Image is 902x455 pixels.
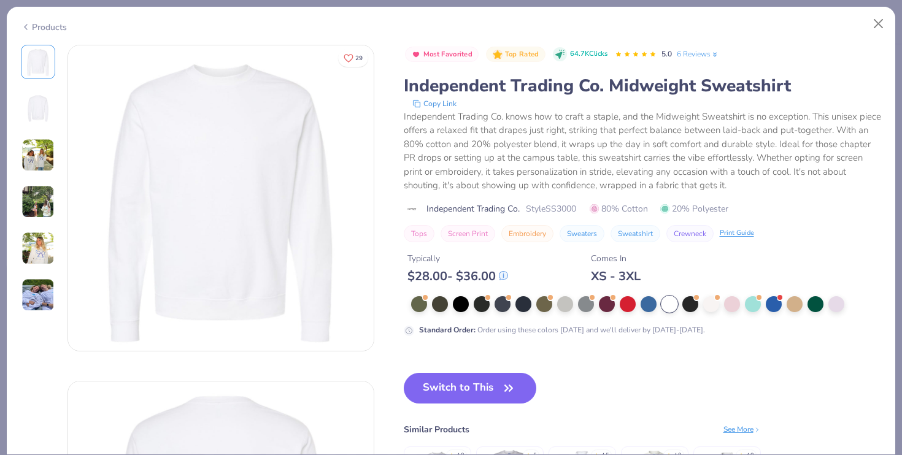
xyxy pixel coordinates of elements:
[486,47,545,63] button: Badge Button
[404,110,882,193] div: Independent Trading Co. knows how to craft a staple, and the Midweight Sweatshirt is no exception...
[409,97,460,110] button: copy to clipboard
[338,49,368,67] button: Like
[411,50,421,59] img: Most Favorited sort
[570,49,607,59] span: 64.7K Clicks
[355,55,363,61] span: 29
[720,228,754,239] div: Print Guide
[23,94,53,123] img: Back
[526,202,576,215] span: Style SS3000
[615,45,657,64] div: 5.0 Stars
[423,51,472,58] span: Most Favorited
[426,202,520,215] span: Independent Trading Co.
[404,225,434,242] button: Tops
[660,202,728,215] span: 20% Polyester
[591,252,641,265] div: Comes In
[21,21,67,34] div: Products
[419,324,705,335] div: Order using these colors [DATE] and we'll deliver by [DATE]-[DATE].
[505,51,539,58] span: Top Rated
[661,49,672,59] span: 5.0
[21,185,55,218] img: User generated content
[407,269,508,284] div: $ 28.00 - $ 36.00
[419,325,476,335] strong: Standard Order :
[666,225,714,242] button: Crewneck
[404,423,469,436] div: Similar Products
[23,47,53,77] img: Front
[591,269,641,284] div: XS - 3XL
[404,204,420,214] img: brand logo
[560,225,604,242] button: Sweaters
[404,373,537,403] button: Switch to This
[611,225,660,242] button: Sweatshirt
[21,139,55,172] img: User generated content
[493,50,503,59] img: Top Rated sort
[21,278,55,312] img: User generated content
[405,47,479,63] button: Badge Button
[590,202,648,215] span: 80% Cotton
[21,232,55,265] img: User generated content
[407,252,508,265] div: Typically
[723,424,761,435] div: See More
[677,48,719,59] a: 6 Reviews
[501,225,553,242] button: Embroidery
[68,45,374,351] img: Front
[867,12,890,36] button: Close
[441,225,495,242] button: Screen Print
[404,74,882,97] div: Independent Trading Co. Midweight Sweatshirt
